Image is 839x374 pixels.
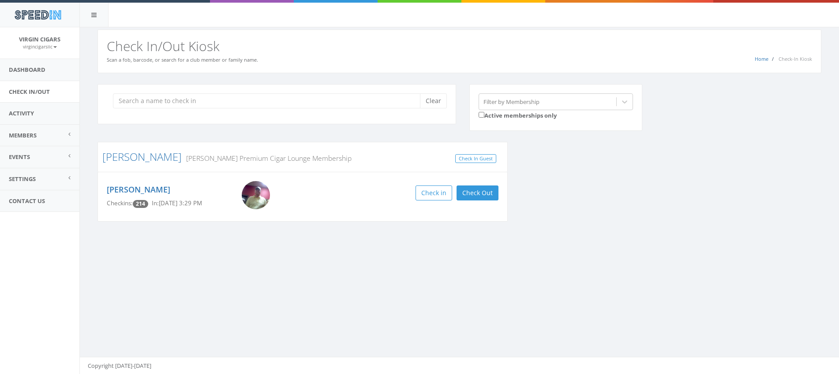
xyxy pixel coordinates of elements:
[19,35,60,43] span: Virgin Cigars
[455,154,496,163] a: Check In Guest
[479,110,557,120] label: Active memberships only
[10,7,65,23] img: speedin_logo.png
[416,185,452,200] button: Check in
[152,199,202,207] span: In: [DATE] 3:29 PM
[107,56,258,63] small: Scan a fob, barcode, or search for a club member or family name.
[107,39,812,53] h2: Check In/Out Kiosk
[102,149,182,164] a: [PERSON_NAME]
[133,200,148,208] span: Checkin count
[242,181,270,209] img: Larry_Grzyb.png
[182,153,352,163] small: [PERSON_NAME] Premium Cigar Lounge Membership
[457,185,498,200] button: Check Out
[23,42,57,50] a: virgincigarsllc
[483,97,539,106] div: Filter by Membership
[107,199,133,207] span: Checkins:
[779,56,812,62] span: Check-In Kiosk
[9,153,30,161] span: Events
[9,197,45,205] span: Contact Us
[107,184,170,195] a: [PERSON_NAME]
[755,56,768,62] a: Home
[23,44,57,50] small: virgincigarsllc
[9,175,36,183] span: Settings
[9,131,37,139] span: Members
[420,93,447,108] button: Clear
[113,93,427,108] input: Search a name to check in
[479,112,484,118] input: Active memberships only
